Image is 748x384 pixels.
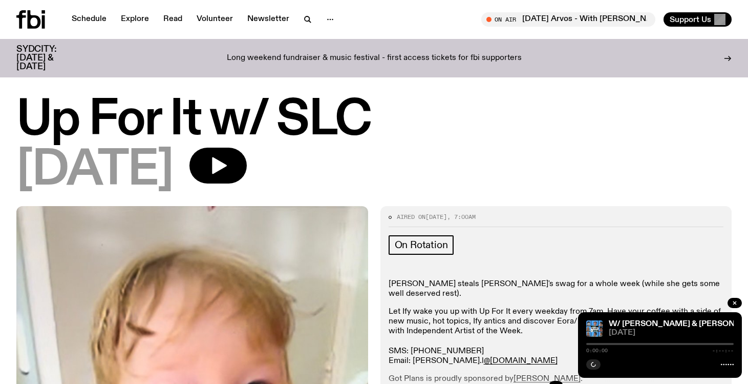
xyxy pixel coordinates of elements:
button: On Air[DATE] Arvos - With [PERSON_NAME] [481,12,655,27]
span: , 7:00am [447,213,476,221]
h3: SYDCITY: [DATE] & [DATE] [16,45,82,71]
span: [DATE] [16,148,173,194]
button: Support Us [664,12,732,27]
span: On Rotation [395,239,448,251]
span: -:--:-- [712,348,734,353]
span: Support Us [670,15,711,24]
a: Explore [115,12,155,27]
span: Aired on [397,213,425,221]
a: @[DOMAIN_NAME] [484,357,558,365]
h1: Up For It w/ SLC [16,97,732,144]
span: 0:00:00 [586,348,608,353]
span: [DATE] [609,329,734,337]
span: [DATE] [425,213,447,221]
p: Let Ify wake you up with Up For It every weekday from 7am. Have your coffee with a side of new mu... [389,307,724,366]
a: On Rotation [389,235,454,255]
a: Read [157,12,188,27]
a: Volunteer [190,12,239,27]
p: Long weekend fundraiser & music festival - first access tickets for fbi supporters [227,54,522,63]
a: Schedule [66,12,113,27]
p: [PERSON_NAME] steals [PERSON_NAME]'s swag for a whole week (while she gets some well deserved rest). [389,279,724,299]
a: Newsletter [241,12,295,27]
